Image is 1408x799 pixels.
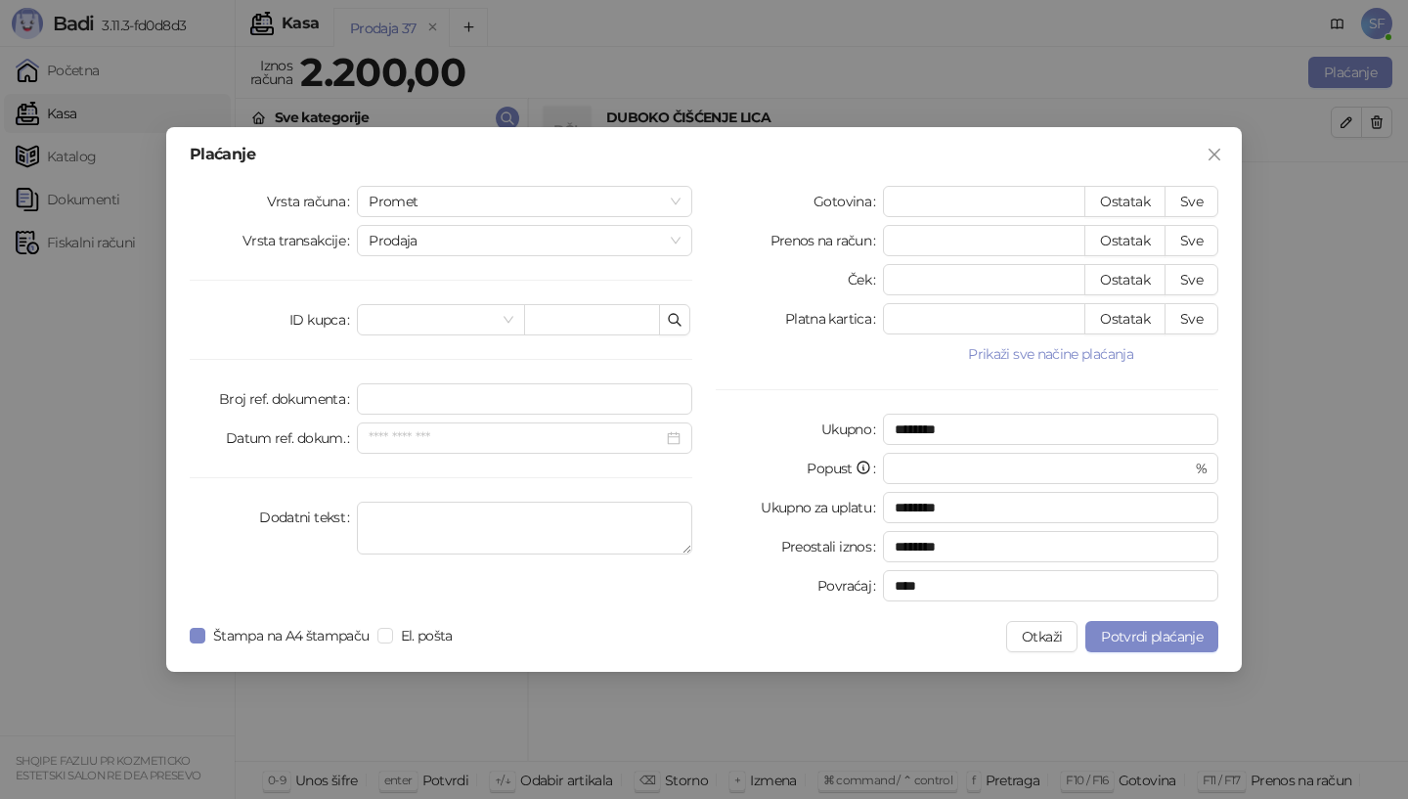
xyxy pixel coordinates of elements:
label: ID kupca [289,304,357,335]
span: Promet [369,187,681,216]
label: Dodatni tekst [259,502,357,533]
button: Prikaži sve načine plaćanja [883,342,1218,366]
button: Sve [1165,303,1218,334]
textarea: Dodatni tekst [357,502,692,555]
div: Plaćanje [190,147,1218,162]
label: Vrsta transakcije [242,225,358,256]
button: Otkaži [1006,621,1078,652]
span: Štampa na A4 štampaču [205,625,377,646]
label: Preostali iznos [781,531,884,562]
input: Datum ref. dokum. [369,427,663,449]
button: Sve [1165,186,1218,217]
button: Ostatak [1084,264,1166,295]
label: Povraćaj [817,570,883,601]
button: Potvrdi plaćanje [1085,621,1218,652]
button: Ostatak [1084,186,1166,217]
label: Broj ref. dokumenta [219,383,357,415]
label: Ček [848,264,883,295]
span: El. pošta [393,625,461,646]
label: Vrsta računa [267,186,358,217]
button: Ostatak [1084,225,1166,256]
label: Ukupno [821,414,884,445]
span: Zatvori [1199,147,1230,162]
label: Datum ref. dokum. [226,422,358,454]
label: Ukupno za uplatu [761,492,883,523]
button: Sve [1165,225,1218,256]
button: Sve [1165,264,1218,295]
button: Close [1199,139,1230,170]
label: Platna kartica [785,303,883,334]
span: close [1207,147,1222,162]
button: Ostatak [1084,303,1166,334]
input: Broj ref. dokumenta [357,383,692,415]
span: Prodaja [369,226,681,255]
label: Prenos na račun [770,225,884,256]
span: Potvrdi plaćanje [1101,628,1203,645]
label: Gotovina [814,186,883,217]
label: Popust [807,453,883,484]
